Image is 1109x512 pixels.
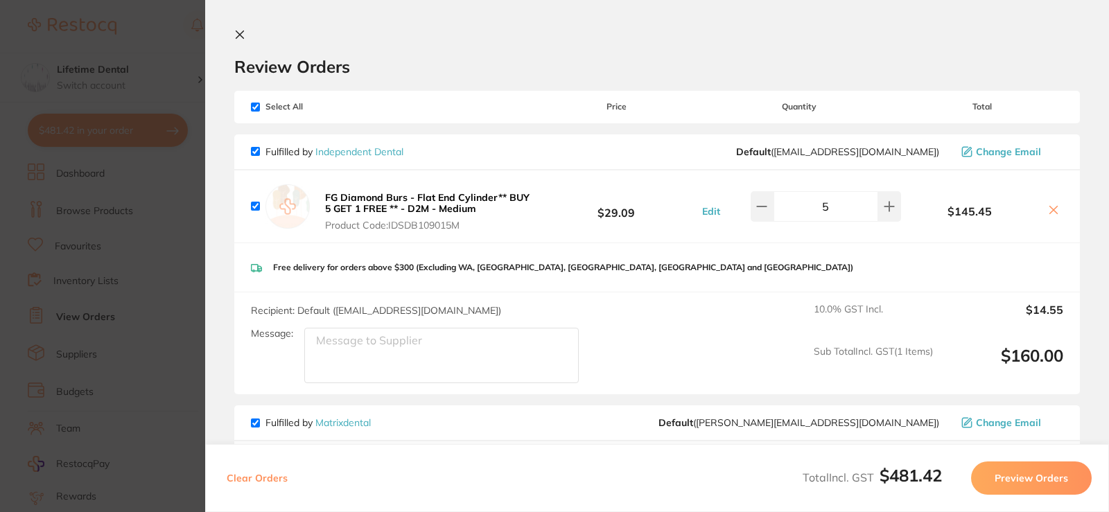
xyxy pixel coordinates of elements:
[234,56,1080,77] h2: Review Orders
[814,346,933,384] span: Sub Total Incl. GST ( 1 Items)
[273,263,853,272] p: Free delivery for orders above $300 (Excluding WA, [GEOGRAPHIC_DATA], [GEOGRAPHIC_DATA], [GEOGRAP...
[315,416,371,429] a: Matrixdental
[901,205,1038,218] b: $145.45
[901,102,1063,112] span: Total
[736,146,939,157] span: orders@independentdental.com.au
[251,304,501,317] span: Recipient: Default ( [EMAIL_ADDRESS][DOMAIN_NAME] )
[251,102,390,112] span: Select All
[957,416,1063,429] button: Change Email
[803,470,942,484] span: Total Incl. GST
[315,145,403,158] a: Independent Dental
[736,145,771,158] b: Default
[251,328,293,339] label: Message:
[265,146,403,157] p: Fulfilled by
[265,417,371,428] p: Fulfilled by
[976,146,1041,157] span: Change Email
[957,145,1063,158] button: Change Email
[814,303,933,334] span: 10.0 % GST Incl.
[698,205,724,218] button: Edit
[658,417,939,428] span: peter@matrixdental.com.au
[880,465,942,486] b: $481.42
[321,191,535,231] button: FG Diamond Burs - Flat End Cylinder** BUY 5 GET 1 FREE ** - D2M - Medium Product Code:IDSDB109015M
[944,303,1063,334] output: $14.55
[658,416,693,429] b: Default
[535,193,697,219] b: $29.09
[325,220,531,231] span: Product Code: IDSDB109015M
[265,184,310,229] img: empty.jpg
[976,417,1041,428] span: Change Email
[222,461,292,495] button: Clear Orders
[535,102,697,112] span: Price
[971,461,1092,495] button: Preview Orders
[698,102,901,112] span: Quantity
[325,191,530,215] b: FG Diamond Burs - Flat End Cylinder** BUY 5 GET 1 FREE ** - D2M - Medium
[944,346,1063,384] output: $160.00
